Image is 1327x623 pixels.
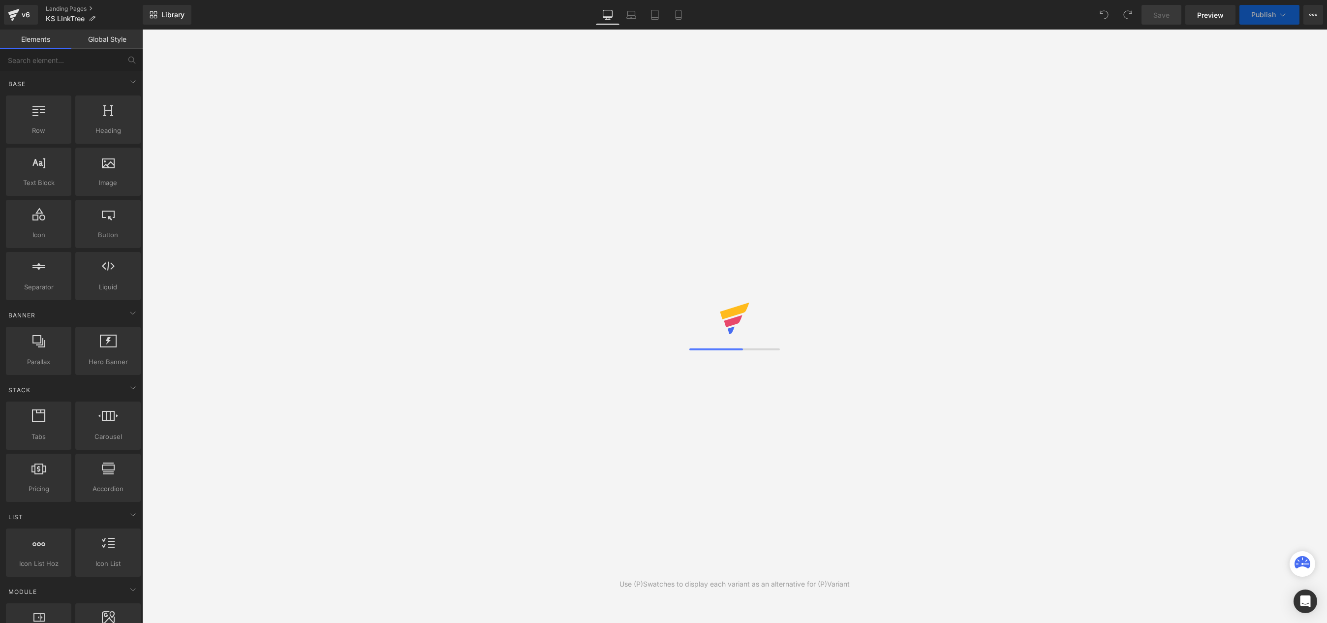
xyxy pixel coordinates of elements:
[9,230,68,240] span: Icon
[78,432,138,442] span: Carousel
[1153,10,1170,20] span: Save
[46,15,85,23] span: KS LinkTree
[46,5,143,13] a: Landing Pages
[643,5,667,25] a: Tablet
[9,125,68,136] span: Row
[9,282,68,292] span: Separator
[1239,5,1299,25] button: Publish
[667,5,690,25] a: Mobile
[9,432,68,442] span: Tabs
[4,5,38,25] a: v6
[78,484,138,494] span: Accordion
[78,230,138,240] span: Button
[7,79,27,89] span: Base
[78,559,138,569] span: Icon List
[619,579,850,590] div: Use (P)Swatches to display each variant as an alternative for (P)Variant
[9,178,68,188] span: Text Block
[1118,5,1138,25] button: Redo
[619,5,643,25] a: Laptop
[78,125,138,136] span: Heading
[161,10,185,19] span: Library
[7,311,36,320] span: Banner
[1197,10,1224,20] span: Preview
[9,559,68,569] span: Icon List Hoz
[9,484,68,494] span: Pricing
[71,30,143,49] a: Global Style
[78,178,138,188] span: Image
[9,357,68,367] span: Parallax
[596,5,619,25] a: Desktop
[7,385,31,395] span: Stack
[78,357,138,367] span: Hero Banner
[1185,5,1235,25] a: Preview
[78,282,138,292] span: Liquid
[1251,11,1276,19] span: Publish
[7,512,24,522] span: List
[1303,5,1323,25] button: More
[7,587,38,596] span: Module
[1094,5,1114,25] button: Undo
[20,8,32,21] div: v6
[143,5,191,25] a: New Library
[1294,590,1317,613] div: Open Intercom Messenger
